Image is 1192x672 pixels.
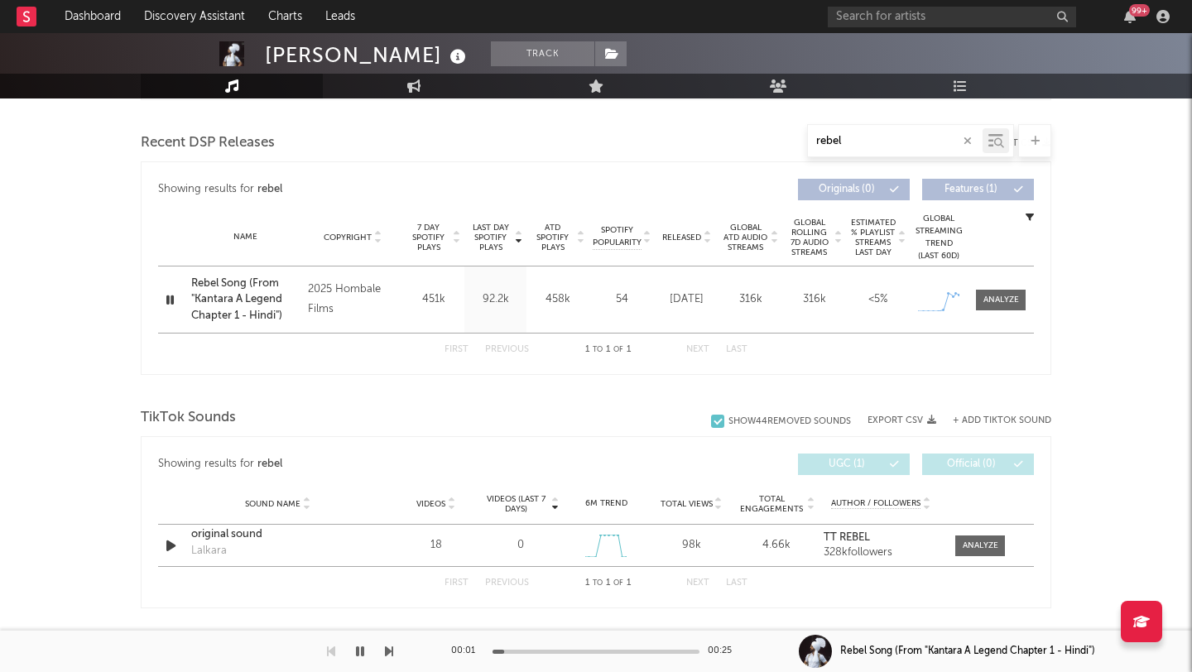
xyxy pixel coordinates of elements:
[593,346,603,353] span: to
[868,415,936,425] button: Export CSV
[158,454,596,475] div: Showing results for
[562,340,653,360] div: 1 1 1
[1124,10,1136,23] button: 99+
[922,179,1034,200] button: Features(1)
[933,459,1009,469] span: Official ( 0 )
[659,291,714,308] div: [DATE]
[568,497,645,510] div: 6M Trend
[708,641,741,661] div: 00:25
[531,223,574,252] span: ATD Spotify Plays
[1129,4,1150,17] div: 99 +
[406,291,460,308] div: 451k
[469,291,522,308] div: 92.2k
[809,459,885,469] span: UGC ( 1 )
[798,454,910,475] button: UGC(1)
[738,537,815,554] div: 4.66k
[922,454,1034,475] button: Official(0)
[445,345,469,354] button: First
[562,574,653,593] div: 1 1 1
[933,185,1009,194] span: Features ( 1 )
[850,218,896,257] span: Estimated % Playlist Streams Last Day
[786,218,832,257] span: Global Rolling 7D Audio Streams
[738,494,805,514] span: Total Engagements
[257,180,282,199] div: rebel
[245,499,300,509] span: Sound Name
[397,537,474,554] div: 18
[953,416,1051,425] button: + Add TikTok Sound
[191,543,227,559] div: Lalkara
[723,291,778,308] div: 316k
[593,579,603,587] span: to
[308,280,398,319] div: 2025 Hombale Films
[324,233,372,242] span: Copyright
[809,185,885,194] span: Originals ( 0 )
[661,499,713,509] span: Total Views
[653,537,730,554] div: 98k
[686,578,709,588] button: Next
[824,547,939,559] div: 328k followers
[914,213,964,262] div: Global Streaming Trend (Last 60D)
[485,578,529,588] button: Previous
[593,224,642,249] span: Spotify Popularity
[593,291,651,308] div: 54
[191,526,364,543] a: original sound
[416,499,445,509] span: Videos
[828,7,1076,27] input: Search for artists
[613,346,623,353] span: of
[191,276,300,324] a: Rebel Song (From "Kantara A Legend Chapter 1 - Hindi")
[491,41,594,66] button: Track
[257,454,282,474] div: rebel
[726,345,747,354] button: Last
[824,532,870,543] strong: TT REBEL
[141,408,236,428] span: TikTok Sounds
[840,644,1095,659] div: Rebel Song (From "Kantara A Legend Chapter 1 - Hindi")
[451,641,484,661] div: 00:01
[831,498,920,509] span: Author / Followers
[686,345,709,354] button: Next
[485,345,529,354] button: Previous
[483,494,550,514] span: Videos (last 7 days)
[726,578,747,588] button: Last
[728,416,851,427] div: Show 44 Removed Sounds
[613,579,623,587] span: of
[406,223,450,252] span: 7 Day Spotify Plays
[936,416,1051,425] button: + Add TikTok Sound
[662,233,701,242] span: Released
[517,537,524,554] div: 0
[850,291,906,308] div: <5%
[158,179,596,200] div: Showing results for
[808,135,983,148] input: Search by song name or URL
[824,532,939,544] a: TT REBEL
[191,231,300,243] div: Name
[469,223,512,252] span: Last Day Spotify Plays
[798,179,910,200] button: Originals(0)
[265,41,470,69] div: [PERSON_NAME]
[445,578,469,588] button: First
[531,291,584,308] div: 458k
[786,291,842,308] div: 316k
[723,223,768,252] span: Global ATD Audio Streams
